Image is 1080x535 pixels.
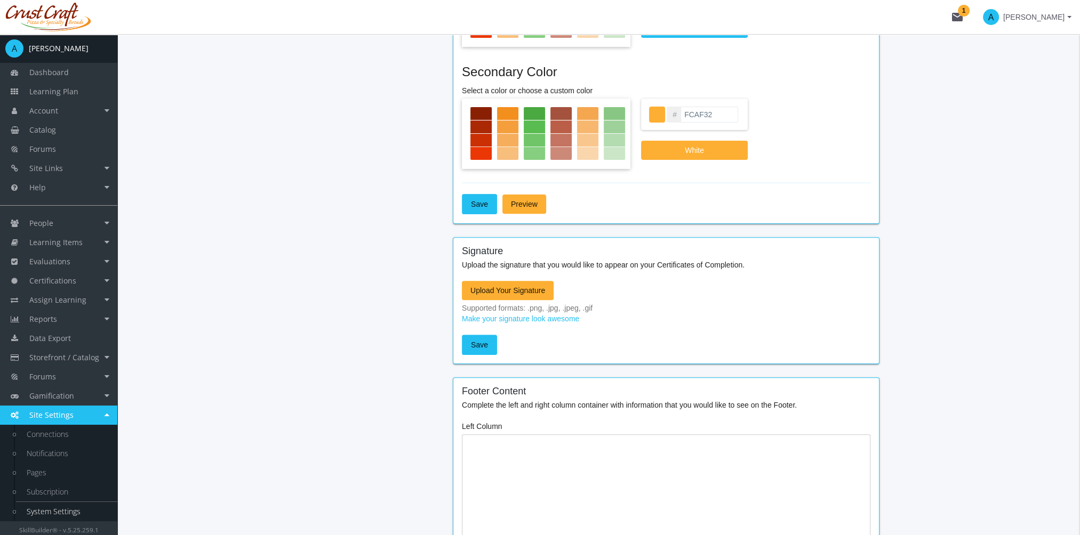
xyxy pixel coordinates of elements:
span: People [29,218,53,228]
span: Upload Your Signature [470,281,545,300]
p: Complete the left and right column container with information that you would like to see on the F... [462,400,870,410]
div: #bb5e47 [550,120,572,133]
span: Assign Learning [29,295,86,305]
span: Learning Plan [29,86,78,96]
div: #cae6c7 [604,147,625,160]
div: #eb3705 [470,147,492,160]
div: #b4dcb1 [604,134,625,147]
div: #f8be7b [497,147,518,160]
button: Upload Your Signature [462,281,554,300]
div: #fad6ad [577,147,598,160]
span: Reports [29,314,57,324]
button: Save [462,194,497,214]
div: #cb2f04 [470,134,492,147]
div: #4aa941 [524,107,545,120]
div: #f9c78e [577,134,598,147]
div: #f6ae5c [497,134,518,147]
a: Notifications [16,444,117,463]
span: Forums [29,371,56,382]
span: Site Links [29,163,63,173]
mat-card-title: Secondary Color [462,63,870,81]
span: [PERSON_NAME] [1003,7,1065,27]
span: White [685,141,704,160]
div: # [667,107,683,123]
span: Gamification [29,391,74,401]
div: #c47460 [550,134,572,147]
a: Subscription [16,482,117,501]
span: Preview [511,194,538,214]
div: #86ce80 [524,147,545,160]
div: #59bc50 [524,120,545,133]
span: Site Settings [29,410,74,420]
div: #f7b76e [577,120,598,133]
div: [PERSON_NAME] [29,43,89,54]
div: #f38f1d [497,107,518,120]
span: Evaluations [29,256,70,266]
span: Learning Items [29,237,83,247]
div: #a4523d [550,107,572,120]
span: Account [29,106,58,116]
button: Preview [502,194,546,214]
button: White [641,141,748,160]
span: Catalog [29,125,56,135]
h4: Signature [462,246,870,257]
span: A [5,39,23,58]
a: Make your signature look awesome [462,314,579,323]
div: #9ed19a [604,120,625,133]
span: Data Export [29,333,71,343]
div: #aa2804 [470,120,492,133]
mat-icon: mail [951,11,964,23]
div: #8a2003 [470,107,492,120]
small: SkillBuilder® - v.5.25.259.1 [19,525,99,534]
div: #cd8978 [550,147,572,160]
label: Left Column [462,421,502,432]
span: Save [471,335,488,354]
span: Certifications [29,275,76,286]
span: Help [29,182,46,192]
div: #fcaf32 [649,107,665,123]
span: Forums [29,144,56,154]
mat-label: Select a color or choose a custom color [462,86,593,95]
div: #87c783 [604,107,625,120]
mat-hint: Supported formats: .png, .jpg, .jpeg, .gif [462,304,593,312]
a: System Settings [16,502,117,521]
button: Save [462,335,497,355]
div: #6fc568 [524,134,545,147]
div: #f5a74f [577,107,598,120]
a: Pages [16,463,117,482]
span: Storefront / Catalog [29,352,99,362]
div: #f59f3c [497,120,518,133]
p: Upload the signature that you would like to appear on your Certificates of Completion. [462,260,870,270]
h4: Footer Content [462,386,870,397]
span: Save [471,194,488,214]
a: Connections [16,425,117,444]
span: Dashboard [29,67,69,77]
span: A [983,9,999,25]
